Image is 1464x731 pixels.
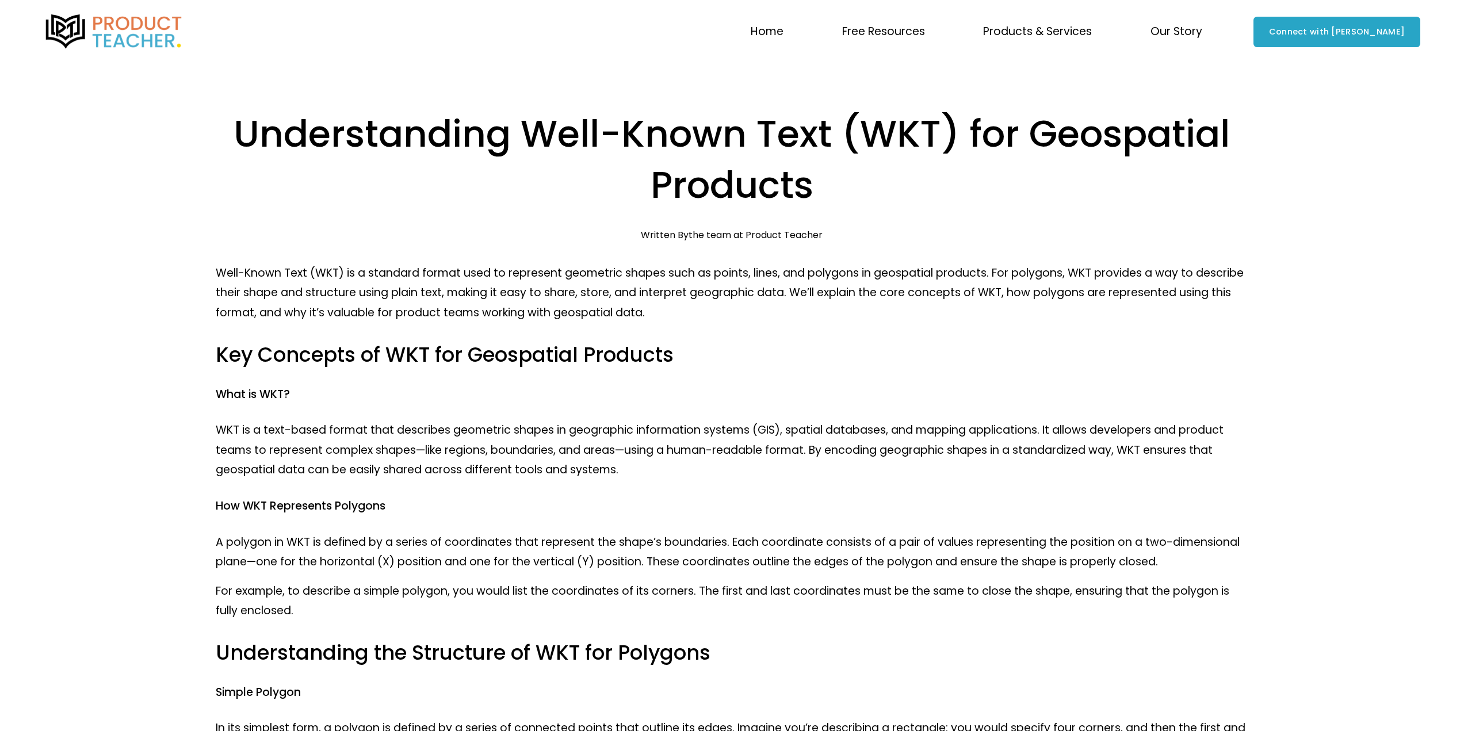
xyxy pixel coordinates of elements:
[216,533,1248,572] p: A polygon in WKT is defined by a series of coordinates that represent the shape’s boundaries. Eac...
[1150,21,1202,43] a: folder dropdown
[842,22,925,42] span: Free Resources
[216,685,1248,701] h4: Simple Polygon
[216,420,1248,480] p: WKT is a text-based format that describes geometric shapes in geographic information systems (GIS...
[216,387,1248,403] h4: What is WKT?
[983,21,1092,43] a: folder dropdown
[216,108,1248,211] h1: Understanding Well-Known Text (WKT) for Geospatial Products
[44,14,184,49] img: Product Teacher
[216,263,1248,323] p: Well-Known Text (WKT) is a standard format used to represent geometric shapes such as points, lin...
[842,21,925,43] a: folder dropdown
[216,342,1248,369] h3: Key Concepts of WKT for Geospatial Products
[751,21,783,43] a: Home
[216,499,1248,514] h4: How WKT Represents Polygons
[1150,22,1202,42] span: Our Story
[216,581,1248,621] p: For example, to describe a simple polygon, you would list the coordinates of its corners. The fir...
[983,22,1092,42] span: Products & Services
[216,640,1248,667] h3: Understanding the Structure of WKT for Polygons
[689,228,823,242] a: the team at Product Teacher
[1253,17,1420,47] a: Connect with [PERSON_NAME]
[641,229,823,240] div: Written By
